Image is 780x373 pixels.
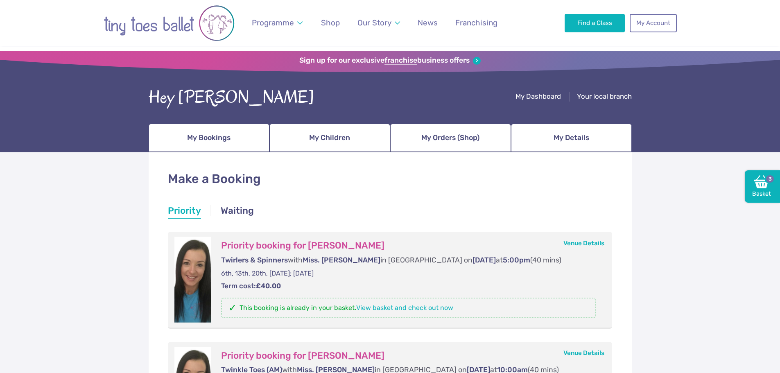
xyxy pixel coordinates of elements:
strong: franchise [384,56,417,65]
span: 3 [765,174,775,184]
span: My Orders (Shop) [421,131,479,145]
a: My Children [269,124,390,152]
span: News [418,18,438,27]
p: 6th, 13th, 20th, [DATE]; [DATE] [221,269,596,278]
a: Find a Class [565,14,625,32]
img: tiny toes ballet [104,5,235,41]
a: Venue Details [563,240,604,247]
a: Programme [248,13,307,32]
span: My Bookings [187,131,231,145]
h3: Priority booking for [PERSON_NAME] [221,240,596,251]
span: Programme [252,18,294,27]
p: This booking is already in your basket. [221,298,596,318]
span: Miss. [PERSON_NAME] [303,256,380,264]
p: Term cost: [221,281,596,291]
a: Shop [317,13,344,32]
a: My Account [630,14,676,32]
h1: Make a Booking [168,170,613,188]
a: Basket3 [745,170,780,203]
a: News [414,13,441,32]
a: Sign up for our exclusivefranchisebusiness offers [299,56,481,65]
span: Twirlers & Spinners [221,256,288,264]
span: [DATE] [473,256,496,264]
a: My Orders (Shop) [390,124,511,152]
a: Waiting [221,204,254,219]
span: My Details [554,131,589,145]
span: Franchising [455,18,497,27]
strong: £40.00 [256,282,281,290]
span: My Dashboard [515,92,561,100]
a: Our Story [353,13,404,32]
span: 5:00pm [503,256,530,264]
p: with in [GEOGRAPHIC_DATA] on at (40 mins) [221,255,596,265]
a: My Dashboard [515,92,561,102]
a: View basket and check out now [356,304,453,312]
span: My Children [309,131,350,145]
h3: Priority booking for [PERSON_NAME] [221,350,596,362]
span: Shop [321,18,340,27]
a: My Details [511,124,632,152]
a: Franchising [451,13,501,32]
span: Your local branch [577,92,632,100]
a: My Bookings [149,124,269,152]
div: Hey [PERSON_NAME] [149,85,314,110]
a: Your local branch [577,92,632,102]
a: Venue Details [563,349,604,357]
span: Our Story [357,18,391,27]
